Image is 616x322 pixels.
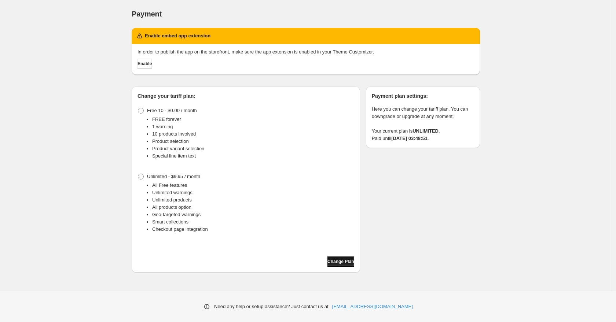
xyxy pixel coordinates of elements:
li: Product selection [152,138,354,145]
span: Change Plan [327,259,354,264]
span: Free 10 - $0.00 / month [147,108,197,113]
li: Checkout page integration [152,226,354,233]
li: 1 warning [152,123,354,130]
span: Unlimited - $9.95 / month [147,174,200,179]
li: All products option [152,204,354,211]
h2: Payment plan settings: [372,92,474,100]
li: Product variant selection [152,145,354,152]
li: Unlimited warnings [152,189,354,196]
li: 10 products involved [152,130,354,138]
button: Enable [137,59,152,69]
p: Your current plan is . [372,127,474,135]
span: Payment [132,10,162,18]
p: In order to publish the app on the storefront, make sure the app extension is enabled in your The... [137,48,474,56]
li: FREE forever [152,116,354,123]
h2: Change your tariff plan: [137,92,354,100]
li: Geo-targeted warnings [152,211,354,218]
li: Smart collections [152,218,354,226]
a: [EMAIL_ADDRESS][DOMAIN_NAME] [332,303,413,310]
strong: UNLIMITED [412,128,439,134]
li: Unlimited products [152,196,354,204]
p: Here you can change your tariff plan. You can downgrade or upgrade at any moment. [372,106,474,120]
button: Change Plan [327,256,354,267]
span: Enable [137,61,152,67]
p: Paid until . [372,135,474,142]
li: All Free features [152,182,354,189]
h2: Enable embed app extension [145,32,210,40]
li: Special line item text [152,152,354,160]
strong: [DATE] 03:48:51 [391,136,428,141]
